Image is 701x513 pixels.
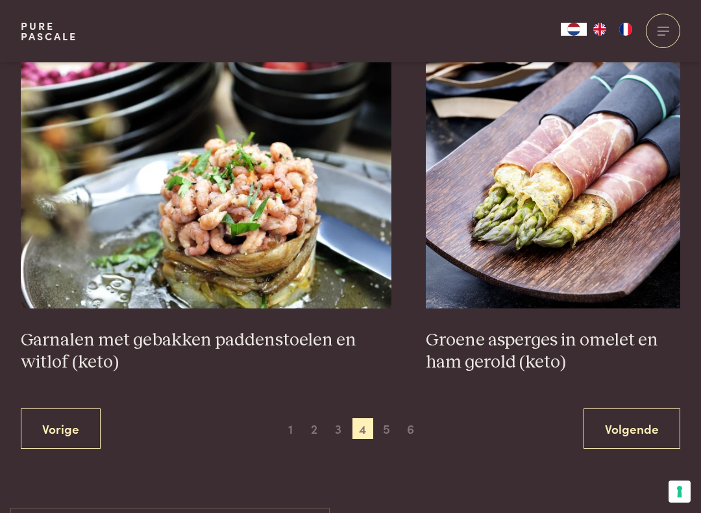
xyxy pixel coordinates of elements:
div: Language [561,23,587,36]
a: Volgende [584,408,680,449]
span: 2 [304,418,325,439]
a: PurePascale [21,21,77,42]
span: 5 [376,418,397,439]
a: FR [613,23,639,36]
span: 3 [328,418,349,439]
a: NL [561,23,587,36]
span: 1 [280,418,301,439]
h3: Groene asperges in omelet en ham gerold (keto) [426,329,680,374]
ul: Language list [587,23,639,36]
button: Uw voorkeuren voor toestemming voor trackingtechnologieën [669,481,691,503]
span: 6 [400,418,421,439]
span: 4 [352,418,373,439]
a: Vorige [21,408,101,449]
img: Garnalen met gebakken paddenstoelen en witlof (keto) [21,49,391,308]
aside: Language selected: Nederlands [561,23,639,36]
a: Groene asperges in omelet en ham gerold (keto) Groene asperges in omelet en ham gerold (keto) [426,49,680,374]
img: Groene asperges in omelet en ham gerold (keto) [426,49,680,308]
a: EN [587,23,613,36]
h3: Garnalen met gebakken paddenstoelen en witlof (keto) [21,329,391,374]
a: Garnalen met gebakken paddenstoelen en witlof (keto) Garnalen met gebakken paddenstoelen en witlo... [21,49,391,374]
